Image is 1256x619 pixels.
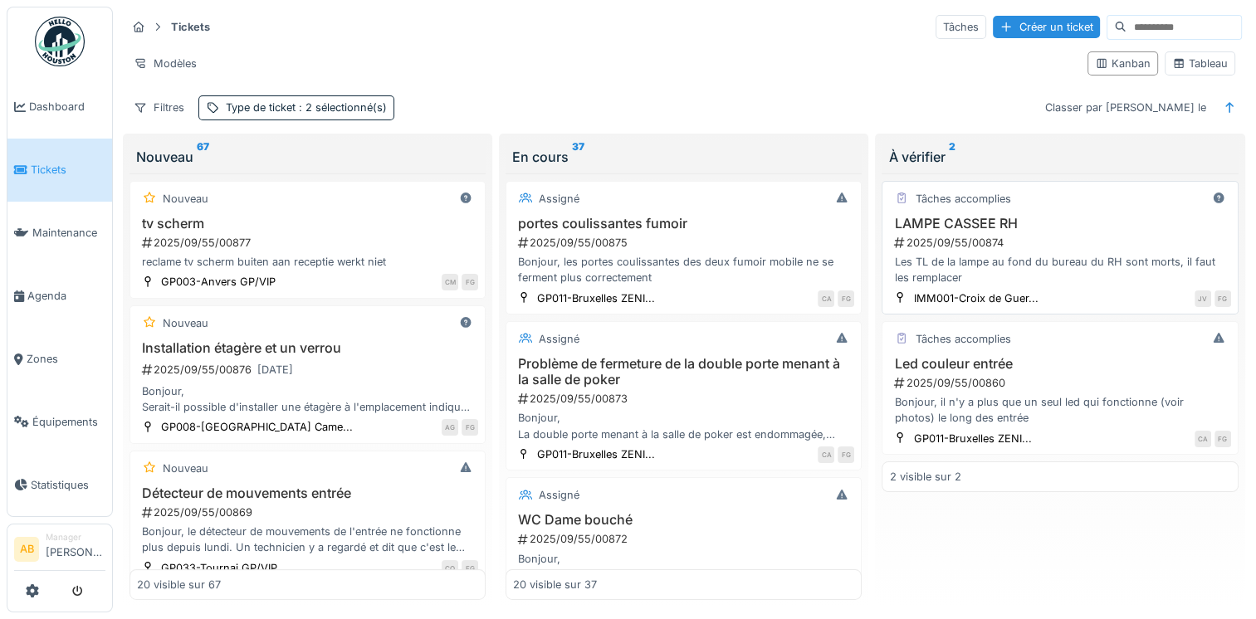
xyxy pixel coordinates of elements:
[442,560,458,577] div: CQ
[137,383,478,415] div: Bonjour, Serait-il possible d'installer une étagère à l'emplacement indiqué sur la photo, à une h...
[140,504,478,520] div: 2025/09/55/00869
[913,290,1038,306] div: IMM001-Croix de Guer...
[516,391,854,407] div: 2025/09/55/00873
[164,19,217,35] strong: Tickets
[14,537,39,562] li: AB
[889,394,1230,426] div: Bonjour, il n'y a plus que un seul led qui fonctionne (voir photos) le long des entrée
[462,274,478,290] div: FG
[197,147,209,167] sup: 67
[163,191,208,207] div: Nouveau
[513,551,854,582] div: Bonjour, Le WC dame est bouché. Pas de gros tas de papier visible, cela va necessiter sans doute ...
[915,191,1010,207] div: Tâches accomplies
[32,414,105,430] span: Équipements
[1195,290,1211,307] div: JV
[137,485,478,501] h3: Détecteur de mouvements entrée
[539,487,579,503] div: Assigné
[140,235,478,251] div: 2025/09/55/00877
[14,531,105,571] a: AB Manager[PERSON_NAME]
[516,235,854,251] div: 2025/09/55/00875
[516,531,854,547] div: 2025/09/55/00872
[892,235,1230,251] div: 2025/09/55/00874
[888,147,1231,167] div: À vérifier
[29,99,105,115] span: Dashboard
[126,51,204,76] div: Modèles
[1038,95,1214,119] div: Classer par [PERSON_NAME] le
[442,419,458,436] div: AG
[513,254,854,285] div: Bonjour, les portes coulissantes des deux fumoir mobile ne se ferment plus correctement
[913,431,1031,446] div: GP011-Bruxelles ZENI...
[513,216,854,232] h3: portes coulissantes fumoir
[126,95,192,119] div: Filtres
[462,419,478,436] div: FG
[838,290,854,307] div: FG
[140,359,478,380] div: 2025/09/55/00876
[46,531,105,543] div: Manager
[889,216,1230,232] h3: LAMPE CASSEE RH
[7,76,112,139] a: Dashboard
[136,147,479,167] div: Nouveau
[892,375,1230,391] div: 2025/09/55/00860
[513,356,854,387] h3: Problème de fermeture de la double porte menant à la salle de poker
[46,531,105,567] li: [PERSON_NAME]
[161,419,353,435] div: GP008-[GEOGRAPHIC_DATA] Came...
[838,446,854,463] div: FG
[161,274,276,290] div: GP003-Anvers GP/VIP
[137,577,221,592] div: 20 visible sur 67
[35,17,85,66] img: Badge_color-CXgf-gQk.svg
[915,331,1010,347] div: Tâches accomplies
[27,351,105,367] span: Zones
[512,147,855,167] div: En cours
[7,453,112,516] a: Statistiques
[513,512,854,528] h3: WC Dame bouché
[462,560,478,577] div: FG
[513,577,597,592] div: 20 visible sur 37
[1214,431,1231,447] div: FG
[137,340,478,356] h3: Installation étagère et un verrou
[889,356,1230,372] h3: Led couleur entrée
[161,560,277,576] div: GP033-Tournai GP/VIP
[936,15,986,39] div: Tâches
[1172,56,1228,71] div: Tableau
[163,315,208,331] div: Nouveau
[889,254,1230,285] div: Les TL de la lampe au fond du bureau du RH sont morts, il faut les remplacer
[442,274,458,290] div: CM
[31,162,105,178] span: Tickets
[27,288,105,304] span: Agenda
[226,100,387,115] div: Type de ticket
[7,328,112,391] a: Zones
[572,147,584,167] sup: 37
[32,225,105,241] span: Maintenance
[257,362,293,378] div: [DATE]
[948,147,955,167] sup: 2
[1095,56,1151,71] div: Kanban
[539,331,579,347] div: Assigné
[539,191,579,207] div: Assigné
[296,101,387,114] span: : 2 sélectionné(s)
[889,469,960,485] div: 2 visible sur 2
[137,216,478,232] h3: tv scherm
[7,139,112,202] a: Tickets
[537,290,655,306] div: GP011-Bruxelles ZENI...
[31,477,105,493] span: Statistiques
[1214,290,1231,307] div: FG
[993,16,1100,38] div: Créer un ticket
[818,446,834,463] div: CA
[818,290,834,307] div: CA
[537,446,655,462] div: GP011-Bruxelles ZENI...
[7,202,112,265] a: Maintenance
[1195,431,1211,447] div: CA
[7,265,112,328] a: Agenda
[513,410,854,441] div: Bonjour, La double porte menant à la salle de poker est endommagée, principalement en raison du s...
[163,461,208,476] div: Nouveau
[137,254,478,270] div: reclame tv scherm buiten aan receptie werkt niet
[137,524,478,555] div: Bonjour, le détecteur de mouvements de l'entrée ne fonctionne plus depuis lundi. Un technicien y ...
[7,390,112,453] a: Équipements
